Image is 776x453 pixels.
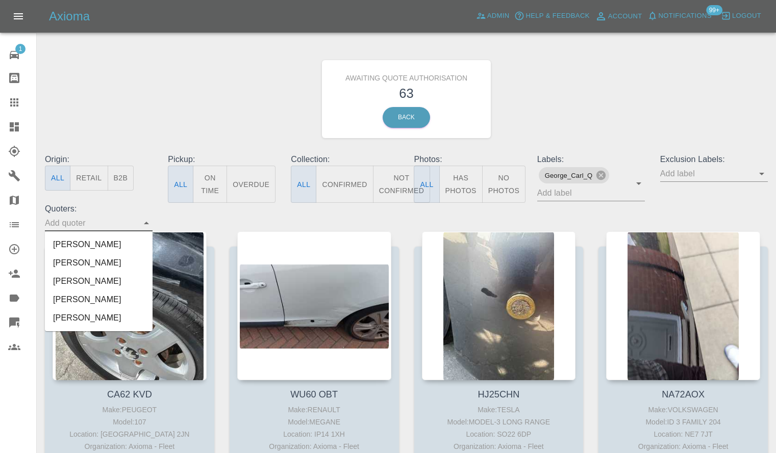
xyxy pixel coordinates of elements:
span: Notifications [659,10,712,22]
div: Location: SO22 6DP [424,428,573,440]
button: No Photos [482,166,525,203]
button: Overdue [227,166,276,203]
button: Open [755,167,769,181]
input: Add label [537,185,616,201]
div: Make: TESLA [424,404,573,416]
a: CA62 KVD [107,389,152,399]
button: Help & Feedback [512,8,592,24]
li: [PERSON_NAME] [45,254,153,272]
button: Close [139,216,154,230]
button: Not Confirmed [373,166,430,203]
a: NA72AOX [662,389,705,399]
span: 1 [15,44,26,54]
button: Open drawer [6,4,31,29]
button: Notifications [645,8,714,24]
p: Labels: [537,153,645,166]
span: George_Carl_Q [539,170,599,181]
p: Origin: [45,153,153,166]
div: Model: MEGANE [240,416,389,428]
span: Account [608,11,642,22]
div: Make: VOLKSWAGEN [609,404,758,416]
p: Quoters: [45,203,153,215]
li: [PERSON_NAME] [45,272,153,290]
a: WU60 OBT [290,389,338,399]
a: Admin [473,8,512,24]
input: Add quoter [45,215,137,231]
p: Exclusion Labels: [660,153,768,166]
button: B2B [108,166,134,191]
button: Confirmed [316,166,373,203]
button: On Time [193,166,227,203]
button: Logout [718,8,764,24]
div: Organization: Axioma - Fleet [609,440,758,452]
div: Location: [GEOGRAPHIC_DATA] 2JN [55,428,204,440]
div: Location: IP14 1XH [240,428,389,440]
button: Retail [70,166,108,191]
a: Account [592,8,645,24]
div: Organization: Axioma - Fleet [424,440,573,452]
div: Model: MODEL-3 LONG RANGE [424,416,573,428]
button: Open [632,176,646,191]
span: Admin [487,10,510,22]
div: George_Carl_Q [539,167,610,183]
div: Organization: Axioma - Fleet [240,440,389,452]
button: All [168,166,193,203]
button: All [291,166,316,203]
div: Make: PEUGEOT [55,404,204,416]
a: HJ25CHN [478,389,519,399]
span: 99+ [706,5,722,15]
a: Back [383,107,430,128]
button: All [414,166,439,203]
span: Logout [732,10,761,22]
div: Model: ID 3 FAMILY 204 [609,416,758,428]
li: [PERSON_NAME] [45,309,153,327]
li: [PERSON_NAME] [45,290,153,309]
p: Photos: [414,153,521,166]
h6: Awaiting Quote Authorisation [330,68,484,84]
li: [PERSON_NAME] [45,235,153,254]
span: Help & Feedback [525,10,589,22]
button: All [45,166,70,191]
button: Has Photos [439,166,483,203]
div: Location: NE7 7JT [609,428,758,440]
h5: Axioma [49,8,90,24]
p: Collection: [291,153,398,166]
div: Organization: Axioma - Fleet [55,440,204,452]
div: Model: 107 [55,416,204,428]
input: Add label [660,166,753,181]
p: Pickup: [168,153,276,166]
h3: 63 [330,84,484,103]
div: Make: RENAULT [240,404,389,416]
